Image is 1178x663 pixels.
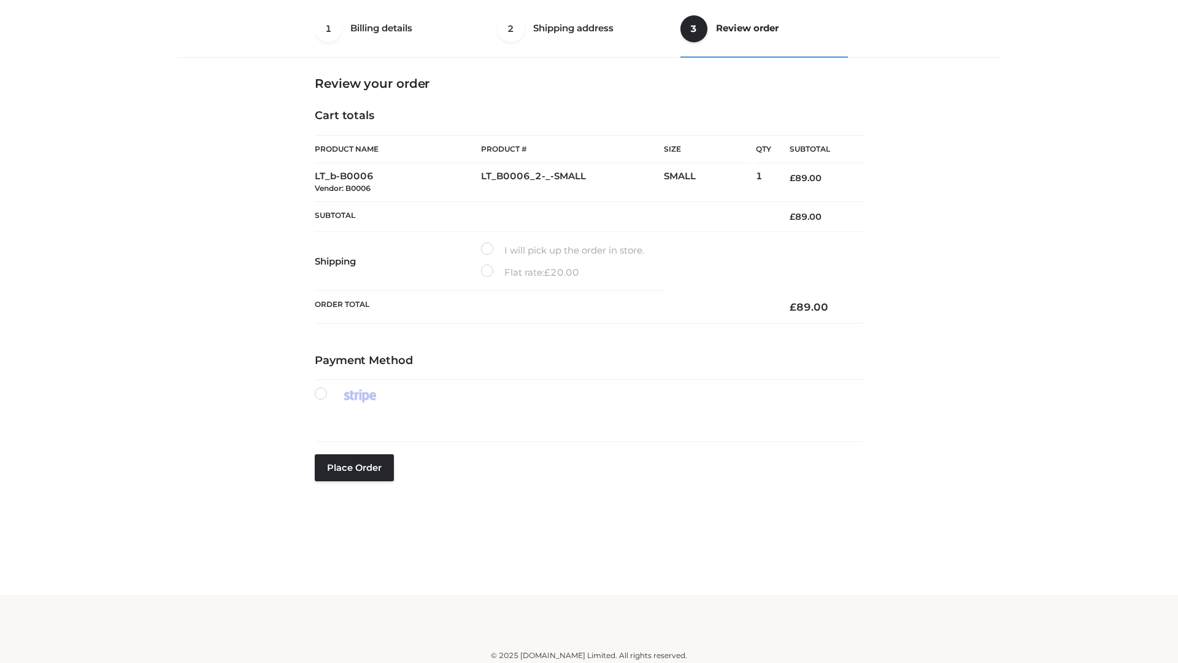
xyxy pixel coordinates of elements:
td: SMALL [664,163,756,202]
th: Size [664,136,750,163]
bdi: 20.00 [544,266,579,278]
span: £ [790,211,795,222]
small: Vendor: B0006 [315,184,371,193]
th: Subtotal [771,136,863,163]
div: © 2025 [DOMAIN_NAME] Limited. All rights reserved. [182,649,996,662]
th: Qty [756,135,771,163]
th: Product Name [315,135,481,163]
th: Product # [481,135,664,163]
td: LT_b-B0006 [315,163,481,202]
th: Order Total [315,291,771,324]
span: £ [544,266,550,278]
bdi: 89.00 [790,173,822,184]
label: Flat rate: [481,265,579,281]
th: Shipping [315,232,481,291]
td: 1 [756,163,771,202]
h4: Cart totals [315,109,863,123]
td: LT_B0006_2-_-SMALL [481,163,664,202]
bdi: 89.00 [790,301,828,313]
span: £ [790,301,796,313]
label: I will pick up the order in store. [481,242,644,258]
span: £ [790,173,795,184]
h3: Review your order [315,76,863,91]
button: Place order [315,454,394,481]
bdi: 89.00 [790,211,822,222]
th: Subtotal [315,201,771,231]
h4: Payment Method [315,354,863,368]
